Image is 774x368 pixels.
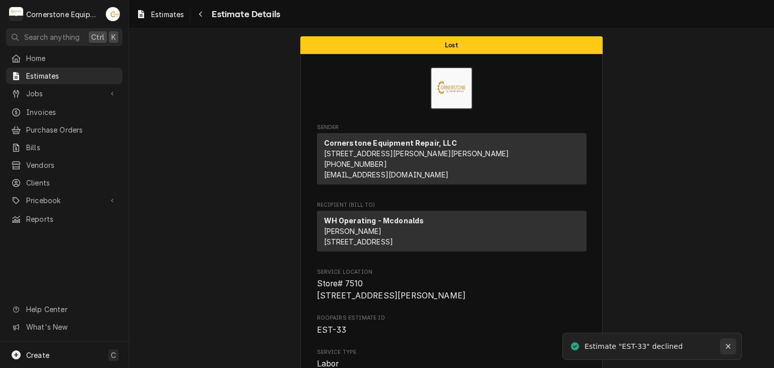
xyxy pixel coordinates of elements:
[6,85,122,102] a: Go to Jobs
[317,348,587,356] span: Service Type
[324,216,424,225] strong: WH Operating - Mcdonalds
[317,325,347,335] span: EST-33
[24,32,80,42] span: Search anything
[6,50,122,67] a: Home
[26,351,49,359] span: Create
[585,341,684,352] div: Estimate "EST-33" declined
[430,67,473,109] img: Logo
[26,322,116,332] span: What's New
[151,9,184,20] span: Estimates
[324,227,394,246] span: [PERSON_NAME] [STREET_ADDRESS]
[317,314,587,336] div: Roopairs Estimate ID
[111,32,116,42] span: K
[209,8,280,21] span: Estimate Details
[26,142,117,153] span: Bills
[317,133,587,189] div: Sender
[26,214,117,224] span: Reports
[6,68,122,84] a: Estimates
[317,314,587,322] span: Roopairs Estimate ID
[6,104,122,120] a: Invoices
[26,195,102,206] span: Pricebook
[6,28,122,46] button: Search anythingCtrlK
[9,7,23,21] div: C
[324,139,457,147] strong: Cornerstone Equipment Repair, LLC
[6,319,122,335] a: Go to What's New
[91,32,104,42] span: Ctrl
[317,124,587,132] span: Sender
[192,6,209,22] button: Navigate back
[317,201,587,256] div: Estimate Recipient
[6,192,122,209] a: Go to Pricebook
[26,304,116,315] span: Help Center
[6,301,122,318] a: Go to Help Center
[106,7,120,21] div: AB
[317,124,587,189] div: Estimate Sender
[6,139,122,156] a: Bills
[324,149,509,158] span: [STREET_ADDRESS][PERSON_NAME][PERSON_NAME]
[6,157,122,173] a: Vendors
[317,324,587,336] span: Roopairs Estimate ID
[317,211,587,256] div: Recipient (Bill To)
[6,121,122,138] a: Purchase Orders
[324,170,448,179] a: [EMAIL_ADDRESS][DOMAIN_NAME]
[300,36,603,54] div: Status
[317,268,587,302] div: Service Location
[317,279,466,300] span: Store# 7510 [STREET_ADDRESS][PERSON_NAME]
[26,88,102,99] span: Jobs
[317,201,587,209] span: Recipient (Bill To)
[317,211,587,252] div: Recipient (Bill To)
[26,125,117,135] span: Purchase Orders
[317,133,587,185] div: Sender
[111,350,116,360] span: C
[6,174,122,191] a: Clients
[106,7,120,21] div: Andrew Buigues's Avatar
[317,268,587,276] span: Service Location
[26,71,117,81] span: Estimates
[26,160,117,170] span: Vendors
[324,160,387,168] a: [PHONE_NUMBER]
[317,278,587,301] span: Service Location
[26,53,117,64] span: Home
[6,211,122,227] a: Reports
[9,7,23,21] div: Cornerstone Equipment Repair, LLC's Avatar
[26,177,117,188] span: Clients
[445,42,458,48] span: Lost
[132,6,188,23] a: Estimates
[26,9,100,20] div: Cornerstone Equipment Repair, LLC
[26,107,117,117] span: Invoices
